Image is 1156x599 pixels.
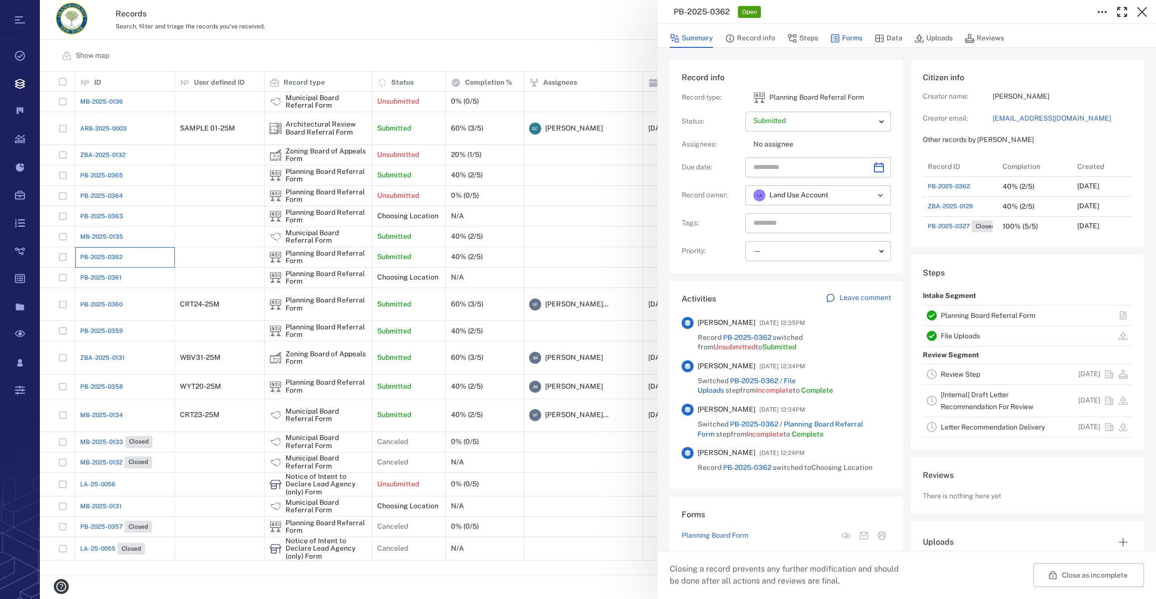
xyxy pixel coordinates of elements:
a: Planning Board Referral Form [941,311,1035,319]
span: Record switched to [698,463,872,473]
p: Planning Board Referral Form [769,93,864,103]
button: Toggle Fullscreen [1112,2,1132,22]
p: [DATE] [1077,201,1099,211]
a: Leave comment [826,293,891,305]
span: Record switched from to [698,333,891,352]
span: [PERSON_NAME] [698,448,755,458]
h6: Reviews [923,469,1132,481]
button: Reviews [965,29,1004,48]
button: Open [873,188,887,202]
div: 40% (2/5) [1003,183,1034,190]
div: FormsPlanning Board FormView form in the stepMail formPrint form [670,497,903,567]
div: Created [1077,152,1104,180]
h6: Uploads [923,536,954,548]
div: Record ID [928,152,960,180]
p: There is nothing here yet [923,491,1001,501]
span: [PERSON_NAME] [698,405,755,415]
a: File Uploads [941,332,980,340]
div: ActivitiesLeave comment[PERSON_NAME][DATE] 12:35PMRecord PB-2025-0362 switched fromUnsubmittedtoS... [670,281,903,497]
span: [PERSON_NAME] [698,318,755,328]
a: ZBA-2025-0129 [928,202,973,211]
span: Choosing Location [811,463,872,471]
div: StepsIntake SegmentPlanning Board Referral FormFile UploadsReview SegmentReview Step[DATE][Intern... [911,255,1144,457]
p: Intake Segment [923,287,976,305]
p: [DATE] [1077,181,1099,191]
span: Open [740,8,759,16]
span: PB-2025-0362 / File Uploads [698,377,796,395]
button: Print form [873,527,891,545]
a: Planning Board Form [682,531,748,541]
span: [DATE] 12:34PM [759,360,805,372]
button: Close [1132,2,1152,22]
span: Incomplete [746,430,783,438]
button: Forms [830,29,863,48]
h6: Forms [682,509,891,521]
span: Closed [974,222,997,231]
button: Summary [670,29,713,48]
p: Due date : [682,162,741,172]
div: Completion [1003,152,1040,180]
div: L A [753,189,765,201]
button: Mail form [855,527,873,545]
div: ReviewsThere is nothing here yet [911,457,1144,521]
a: [EMAIL_ADDRESS][DOMAIN_NAME] [993,114,1132,124]
p: Submitted [753,116,875,126]
div: 40% (2/5) [1003,203,1034,210]
span: PB-2025-0362 [928,182,970,191]
span: [DATE] 12:24PM [759,447,805,459]
p: Priority : [682,246,741,256]
a: Review Step [941,370,980,378]
button: Data [874,29,902,48]
h6: Citizen info [923,72,1132,84]
p: Status : [682,117,741,127]
div: Record infoRecord type:icon Planning Board Referral FormPlanning Board Referral FormStatus:Assign... [670,60,903,281]
div: Record ID [923,156,998,176]
span: Switched step from to [698,420,891,439]
p: Review Segment [923,346,979,364]
span: Unsubmitted [714,343,755,351]
p: Record owner : [682,190,741,200]
h6: Activities [682,293,716,305]
div: Citizen infoCreator name:[PERSON_NAME]Creator email:[EMAIL_ADDRESS][DOMAIN_NAME]Other records by ... [911,60,1144,255]
p: Creator name: [923,92,993,102]
p: [DATE] [1078,422,1100,432]
p: Other records by [PERSON_NAME] [923,135,1132,145]
p: Tags : [682,218,741,228]
span: Help [22,7,43,16]
button: Record info [725,29,775,48]
a: PB-2025-0362 / Planning Board Referral Form [698,420,863,438]
h3: PB-2025-0362 [674,6,730,18]
span: Incomplete [756,386,793,394]
a: PB-2025-0362 [723,333,771,341]
button: Close as incomplete [1033,563,1144,587]
p: [DATE] [1078,369,1100,379]
h6: Record info [682,72,891,84]
p: Record type : [682,93,741,103]
p: Leave comment [840,293,891,303]
button: View form in the step [837,527,855,545]
span: Land Use Account [769,190,829,200]
a: [Internal] Draft Letter Recommendation For Review [941,391,1033,411]
p: [DATE] [1077,221,1099,231]
p: Creator email: [923,114,993,124]
p: Assignees : [682,140,741,150]
span: PB-2025-0327 [928,222,970,231]
a: PB-2025-0362 [723,463,771,471]
span: Complete [801,386,833,394]
span: [DATE] 12:35PM [759,317,805,329]
h6: Steps [923,267,1132,279]
p: No assignee [753,140,891,150]
span: Submitted [762,343,796,351]
button: Uploads [914,29,953,48]
p: [DATE] [1078,396,1100,406]
p: Closing a record prevents any further modification and should be done after all actions and revie... [670,563,907,587]
div: Planning Board Referral Form [753,92,765,104]
img: icon Planning Board Referral Form [753,92,765,104]
div: Completion [998,156,1072,176]
button: Choose date [869,157,889,177]
a: Letter Recommendation Delivery [941,423,1045,431]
